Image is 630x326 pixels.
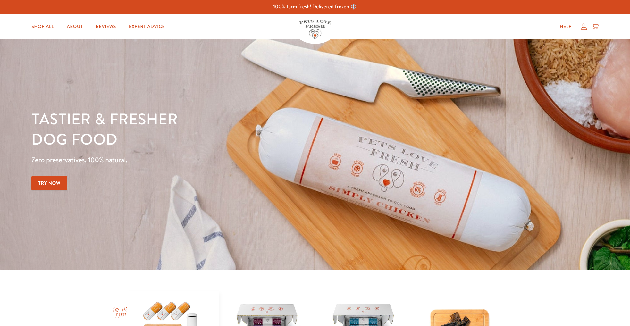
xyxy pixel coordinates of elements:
p: Zero preservatives. 100% natural. [31,154,409,166]
a: Try Now [31,176,67,190]
h1: Tastier & fresher dog food [31,109,409,149]
a: Help [555,20,577,33]
a: Reviews [91,20,121,33]
img: Pets Love Fresh [299,20,331,39]
a: Expert Advice [124,20,170,33]
a: Shop All [26,20,59,33]
a: About [62,20,88,33]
